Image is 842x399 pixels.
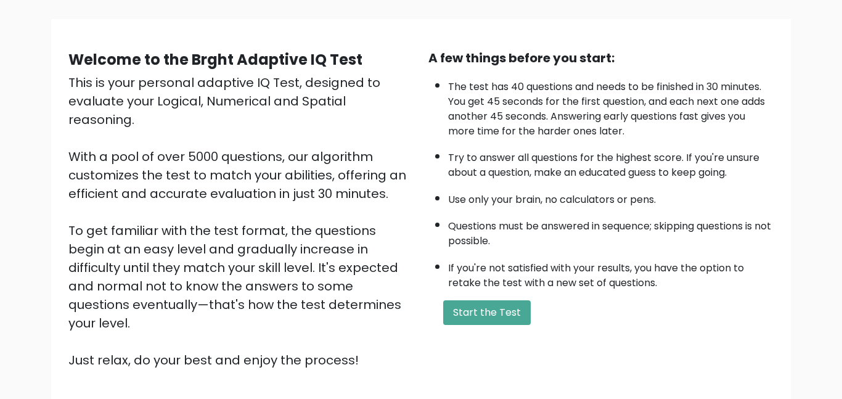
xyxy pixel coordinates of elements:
[68,73,414,369] div: This is your personal adaptive IQ Test, designed to evaluate your Logical, Numerical and Spatial ...
[443,300,531,325] button: Start the Test
[448,213,774,249] li: Questions must be answered in sequence; skipping questions is not possible.
[448,73,774,139] li: The test has 40 questions and needs to be finished in 30 minutes. You get 45 seconds for the firs...
[428,49,774,67] div: A few things before you start:
[448,186,774,207] li: Use only your brain, no calculators or pens.
[448,144,774,180] li: Try to answer all questions for the highest score. If you're unsure about a question, make an edu...
[68,49,362,70] b: Welcome to the Brght Adaptive IQ Test
[448,255,774,290] li: If you're not satisfied with your results, you have the option to retake the test with a new set ...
